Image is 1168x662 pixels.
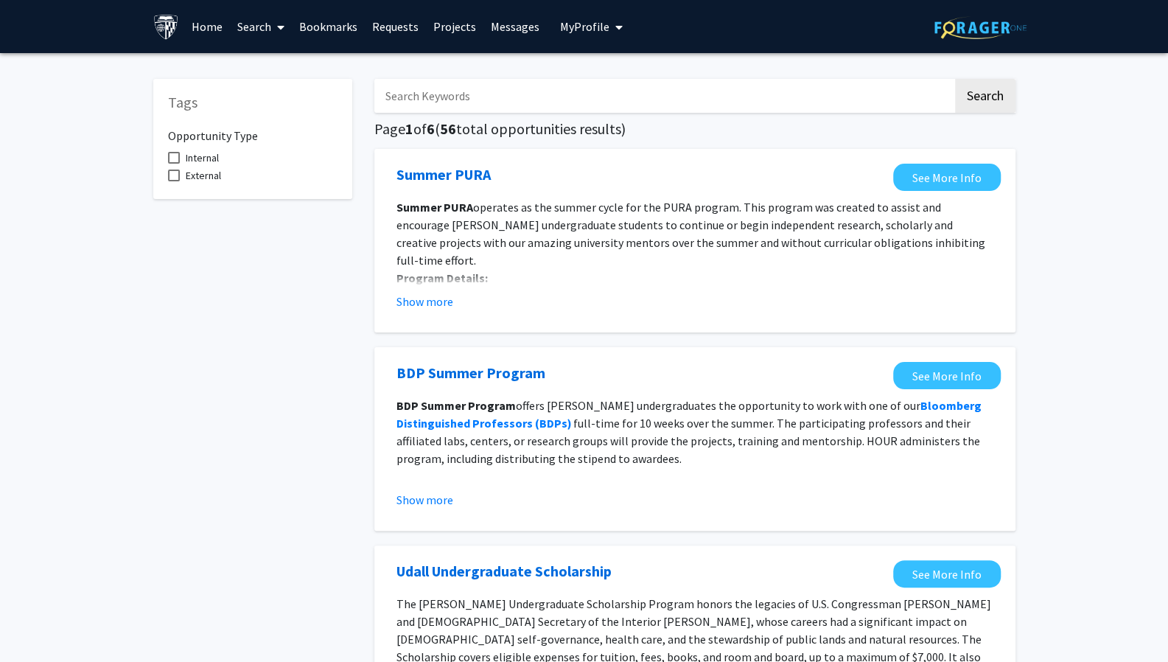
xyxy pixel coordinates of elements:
strong: Summer PURA [396,200,473,215]
a: Home [184,1,230,52]
span: External [186,167,221,184]
a: Requests [365,1,426,52]
a: Opens in a new tab [396,164,491,186]
img: ForagerOne Logo [934,16,1027,39]
h5: Tags [168,94,338,111]
h6: Opportunity Type [168,117,338,143]
button: Show more [396,491,453,509]
a: Bookmarks [292,1,365,52]
img: Johns Hopkins University Logo [153,14,179,40]
span: 6 [427,119,435,138]
iframe: Chat [11,596,63,651]
a: Opens in a new tab [893,362,1001,389]
input: Search Keywords [374,79,953,113]
a: Opens in a new tab [893,560,1001,588]
a: Opens in a new tab [893,164,1001,191]
p: offers [PERSON_NAME] undergraduates the opportunity to work with one of our full-time for 10 week... [396,397,993,467]
h5: Page of ( total opportunities results) [374,120,1015,138]
span: 1 [405,119,413,138]
a: Projects [426,1,483,52]
a: Messages [483,1,547,52]
span: 56 [440,119,456,138]
span: Internal [186,149,219,167]
a: Search [230,1,292,52]
strong: BDP Summer Program [396,398,516,413]
button: Search [955,79,1015,113]
button: Show more [396,293,453,310]
span: operates as the summer cycle for the PURA program. This program was created to assist and encoura... [396,200,985,268]
span: My Profile [560,19,609,34]
a: Opens in a new tab [396,560,612,582]
strong: Program Details: [396,271,488,285]
a: Opens in a new tab [396,362,545,384]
